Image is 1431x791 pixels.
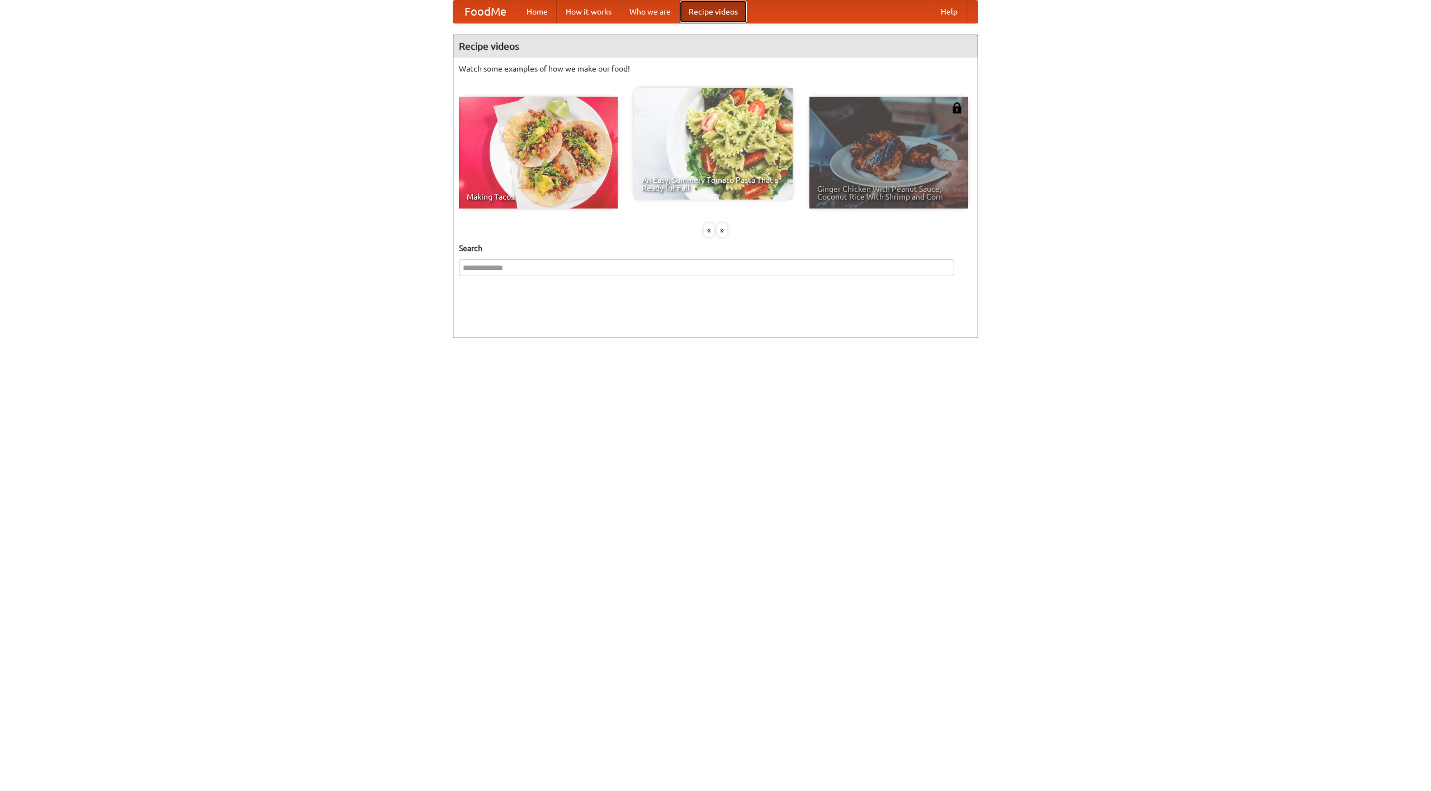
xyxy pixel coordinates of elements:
h5: Search [459,243,972,254]
a: Making Tacos [459,97,618,209]
div: « [704,223,714,237]
h4: Recipe videos [453,35,978,58]
a: Recipe videos [680,1,747,23]
p: Watch some examples of how we make our food! [459,63,972,74]
a: Who we are [620,1,680,23]
img: 483408.png [951,102,963,113]
span: Making Tacos [467,193,610,201]
span: An Easy, Summery Tomato Pasta That's Ready for Fall [642,176,785,192]
a: Home [518,1,557,23]
a: How it works [557,1,620,23]
a: An Easy, Summery Tomato Pasta That's Ready for Fall [634,88,793,200]
a: Help [932,1,966,23]
div: » [717,223,727,237]
a: FoodMe [453,1,518,23]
